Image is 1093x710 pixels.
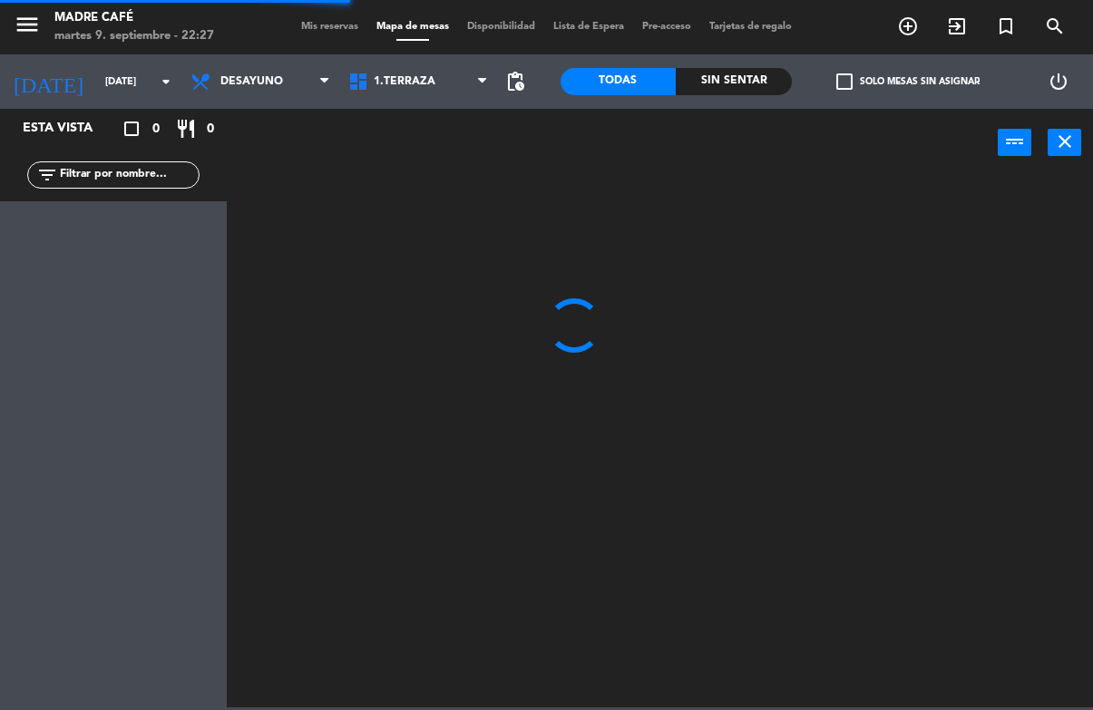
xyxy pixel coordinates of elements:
i: power_input [1004,131,1026,152]
span: 0 [207,119,214,140]
span: Pre-acceso [633,22,700,32]
span: WALK IN [932,11,981,42]
i: add_circle_outline [897,15,919,37]
i: close [1054,131,1076,152]
div: Esta vista [9,118,131,140]
span: Reserva especial [981,11,1030,42]
i: restaurant [175,118,197,140]
i: arrow_drop_down [155,71,177,92]
span: RESERVAR MESA [883,11,932,42]
i: crop_square [121,118,142,140]
span: 0 [152,119,160,140]
i: search [1044,15,1066,37]
span: pending_actions [504,71,526,92]
label: Solo mesas sin asignar [836,73,980,90]
i: turned_in_not [995,15,1017,37]
span: Desayuno [220,75,283,88]
div: Sin sentar [676,68,792,95]
span: Lista de Espera [544,22,633,32]
input: Filtrar por nombre... [58,165,199,185]
i: menu [14,11,41,38]
span: Mis reservas [292,22,367,32]
span: check_box_outline_blank [836,73,853,90]
button: close [1048,129,1081,156]
span: Tarjetas de regalo [700,22,801,32]
div: Todas [561,68,677,95]
span: BUSCAR [1030,11,1079,42]
i: filter_list [36,164,58,186]
button: menu [14,11,41,44]
div: martes 9. septiembre - 22:27 [54,27,214,45]
i: exit_to_app [946,15,968,37]
span: Mapa de mesas [367,22,458,32]
i: power_settings_new [1048,71,1069,92]
button: power_input [998,129,1031,156]
span: Disponibilidad [458,22,544,32]
div: Madre Café [54,9,214,27]
span: 1.Terraza [374,75,435,88]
